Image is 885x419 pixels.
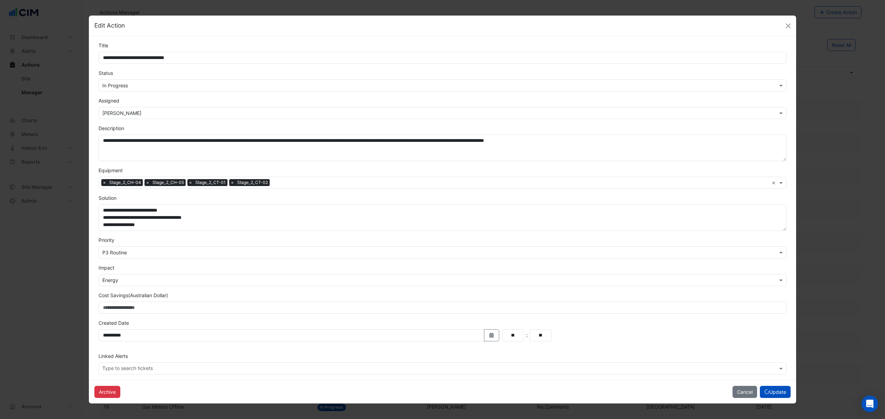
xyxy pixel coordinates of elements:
button: Close [783,21,793,31]
span: × [101,179,108,186]
fa-icon: Select Date [488,332,495,338]
label: Equipment [99,167,123,174]
span: × [187,179,194,186]
span: Clear [772,179,777,186]
label: Description [99,125,124,132]
input: Minutes [530,329,552,341]
span: Stage_2_CT-02 [235,179,270,186]
label: Created Date [99,319,129,327]
label: Title [99,42,108,49]
span: Stage_2_CH-04 [108,179,143,186]
button: Update [760,386,791,398]
span: Stage_2_CT-01 [194,179,227,186]
label: Priority [99,236,114,244]
span: × [145,179,151,186]
label: Assigned [99,97,119,104]
div: Type to search tickets [101,364,153,373]
label: Cost Savings (Australian Dollar) [99,292,168,299]
span: Stage_2_CH-05 [151,179,186,186]
label: Status [99,69,113,77]
div: Open Intercom Messenger [861,396,878,412]
label: Impact [99,264,114,271]
button: Cancel [733,386,757,398]
button: Archive [94,386,120,398]
label: Solution [99,194,117,202]
span: × [229,179,235,186]
label: Linked Alerts [99,352,128,360]
h5: Edit Action [94,21,125,30]
input: Hours [502,329,524,341]
div: : [524,331,530,339]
